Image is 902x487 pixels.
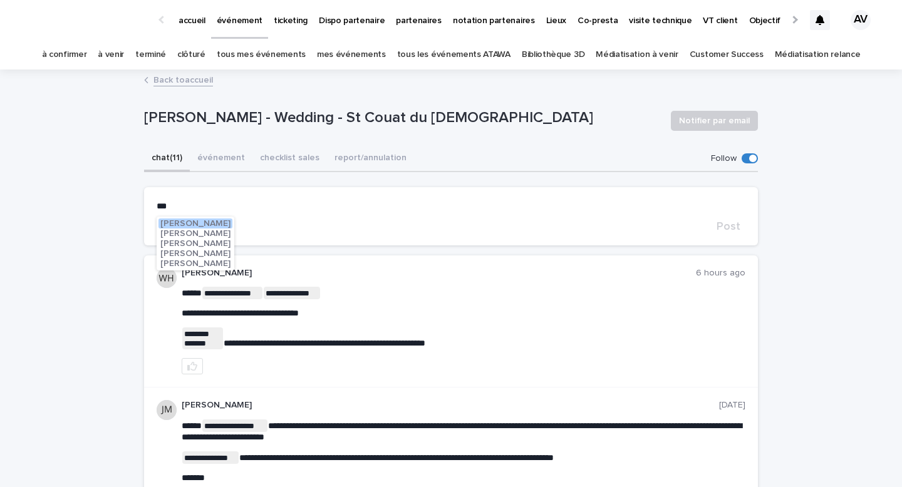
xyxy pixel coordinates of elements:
[144,109,661,127] p: [PERSON_NAME] - Wedding - St Couat du [DEMOGRAPHIC_DATA]
[217,40,306,69] a: tous mes événements
[158,238,232,249] button: [PERSON_NAME]
[158,218,232,228] button: [PERSON_NAME]
[153,72,213,86] a: Back toaccueil
[671,111,758,131] button: Notifier par email
[397,40,511,69] a: tous les événements ATAWA
[711,153,737,164] p: Follow
[717,221,740,232] span: Post
[851,10,871,30] div: AV
[679,115,750,127] span: Notifier par email
[98,40,124,69] a: à venir
[160,259,231,268] span: [PERSON_NAME]
[160,229,231,238] span: [PERSON_NAME]
[25,8,147,33] img: Ls34BcGeRexTGTNfXpUC
[317,40,386,69] a: mes événements
[158,228,232,238] button: [PERSON_NAME]
[696,268,745,279] p: 6 hours ago
[42,40,87,69] a: à confirmer
[160,249,231,258] span: [PERSON_NAME]
[177,40,205,69] a: clôturé
[144,146,190,172] button: chat (11)
[775,40,861,69] a: Médiatisation relance
[158,249,232,259] button: [PERSON_NAME]
[182,358,203,374] button: like this post
[135,40,166,69] a: terminé
[252,146,327,172] button: checklist sales
[182,400,719,411] p: [PERSON_NAME]
[522,40,584,69] a: Bibliothèque 3D
[719,400,745,411] p: [DATE]
[182,268,696,279] p: [PERSON_NAME]
[158,259,232,269] button: [PERSON_NAME]
[712,221,745,232] button: Post
[160,239,231,248] span: [PERSON_NAME]
[160,219,231,228] span: [PERSON_NAME]
[190,146,252,172] button: événement
[327,146,414,172] button: report/annulation
[690,40,764,69] a: Customer Success
[596,40,678,69] a: Médiatisation à venir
